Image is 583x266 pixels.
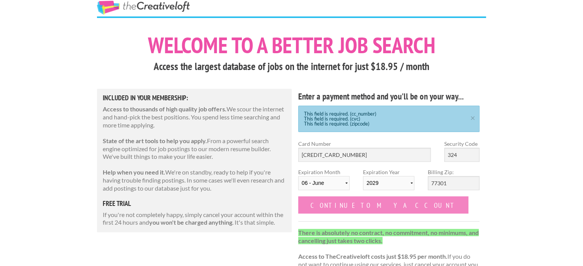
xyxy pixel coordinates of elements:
[298,196,468,214] input: Continue to my account
[298,253,447,260] strong: Access to TheCreativeloft costs just $18.95 per month.
[103,168,286,192] p: We're on standby, ready to help if you're having trouble finding postings. In some cases we'll ev...
[103,200,286,207] h5: free trial
[298,229,479,244] strong: There is absolutely no contract, no commitment, no minimums, and cancelling just takes two clicks.
[428,168,479,176] label: Billing Zip:
[103,105,227,113] strong: Access to thousands of high quality job offers.
[468,114,478,119] a: ×
[97,1,190,15] a: The Creative Loft
[103,211,286,227] p: If you're not completely happy, simply cancel your account within the first 24 hours and . It's t...
[97,59,486,74] h3: Access the largest database of jobs on the internet for just $18.95 / month
[298,90,480,103] h4: Enter a payment method and you'll be on your way...
[97,34,486,56] h1: Welcome to a better job search
[103,137,286,161] p: From a powerful search engine optimized for job postings to our modern resume builder. We've buil...
[444,140,480,148] label: Security Code
[363,168,414,196] label: Expiration Year
[298,140,431,148] label: Card Number
[103,105,286,129] p: We scour the internet and hand-pick the best positions. You spend less time searching and more ti...
[103,95,286,101] h5: Included in Your Membership:
[298,176,350,190] select: Expiration Month
[298,168,350,196] label: Expiration Month
[149,219,232,226] strong: you won't be charged anything
[298,106,480,132] div: This field is required. (cc_number) This field is required. (cvc) This field is required. (zipcode)
[103,168,165,176] strong: Help when you need it.
[363,176,414,190] select: Expiration Year
[103,137,207,144] strong: State of the art tools to help you apply.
